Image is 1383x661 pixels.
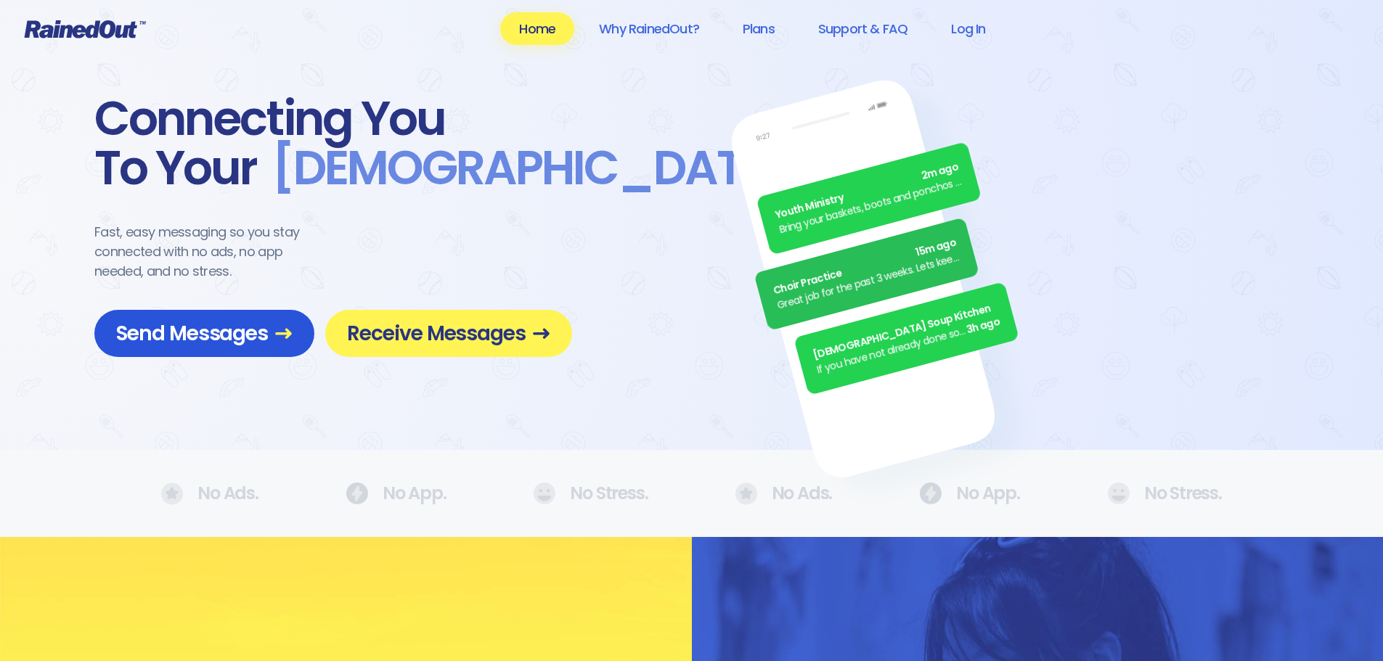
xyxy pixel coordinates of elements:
a: Send Messages [94,310,314,357]
div: Fast, easy messaging so you stay connected with no ads, no app needed, and no stress. [94,222,327,281]
div: No Stress. [1107,483,1222,504]
span: 2m ago [920,160,960,184]
div: No App. [346,483,446,504]
div: [DEMOGRAPHIC_DATA] Soup Kitchen [812,300,998,364]
div: Bring your baskets, boots and ponchos the Annual [DATE] Egg [PERSON_NAME] is ON! See everyone there. [778,174,965,238]
div: No Stress. [533,483,648,504]
div: Connecting You To Your [94,94,572,193]
span: 15m ago [914,235,958,260]
div: No Ads. [161,483,258,505]
img: No Ads. [346,483,368,504]
a: Support & FAQ [799,12,926,45]
img: No Ads. [161,483,183,505]
div: No Ads. [735,483,833,505]
a: Why RainedOut? [580,12,718,45]
div: Choir Practice [772,235,958,299]
a: Plans [724,12,794,45]
span: Send Messages [116,321,293,346]
span: [DEMOGRAPHIC_DATA] . [257,144,805,193]
a: Receive Messages [325,310,572,357]
span: Receive Messages [347,321,550,346]
div: Youth Ministry [774,160,960,223]
img: No Ads. [919,483,942,504]
img: No Ads. [1107,483,1130,504]
img: No Ads. [735,483,757,505]
div: Great job for the past 3 weeks. Lets keep it up. [775,250,962,313]
div: No App. [919,483,1020,504]
img: No Ads. [533,483,555,504]
a: Log In [932,12,1004,45]
div: If you have not already done so, please remember to turn in your fundraiser money [DATE]! [815,323,968,377]
span: 3h ago [965,314,1002,338]
a: Home [500,12,574,45]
